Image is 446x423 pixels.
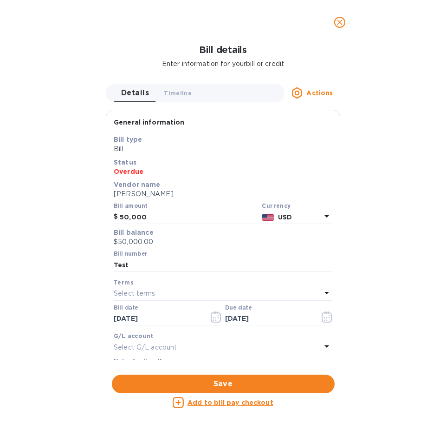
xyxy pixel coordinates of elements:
input: Enter bill number [114,258,332,272]
b: Terms [114,279,134,286]
p: [PERSON_NAME] [114,189,332,199]
p: $50,000.00 [114,237,332,247]
b: Vendor name [114,181,161,188]
p: Enter information for your bill or credit [7,59,439,69]
span: Timeline [164,88,192,98]
p: Select terms [114,289,155,298]
label: Notes (optional) [114,359,162,364]
label: Due date [225,305,252,311]
b: Bill balance [114,229,154,236]
b: G/L account [114,332,153,339]
b: Bill type [114,136,142,143]
p: Overdue [114,167,332,176]
u: Actions [306,89,333,97]
b: Currency [262,202,291,209]
button: Save [112,375,335,393]
p: Select G/L account [114,343,177,352]
span: Details [121,86,149,99]
label: Bill amount [114,204,147,209]
label: Bill date [114,305,138,311]
b: USD [278,213,292,221]
u: Add to bill pay checkout [187,399,273,406]
img: USD [262,214,274,221]
input: $ Enter bill amount [120,210,258,224]
h1: Bill details [7,45,439,55]
b: General information [114,119,185,126]
button: close [329,11,351,33]
input: Select date [114,312,201,326]
input: Due date [225,312,313,326]
span: Save [119,378,327,390]
p: Bill [114,144,332,154]
b: Status [114,159,136,166]
div: $ [114,210,120,224]
label: Bill number [114,251,147,257]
